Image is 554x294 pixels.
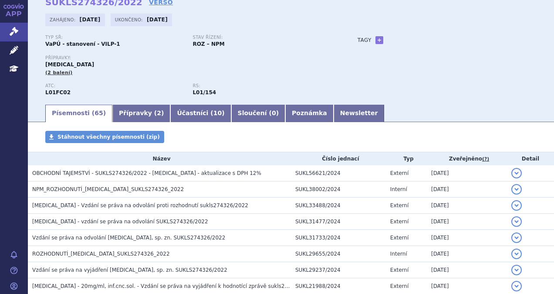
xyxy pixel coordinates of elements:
th: Číslo jednací [291,152,386,165]
td: [DATE] [427,181,507,198]
a: Účastníci (10) [170,105,231,122]
button: detail [511,168,522,178]
button: detail [511,184,522,195]
button: detail [511,232,522,243]
a: Poznámka [285,105,334,122]
strong: [DATE] [80,17,101,23]
span: Externí [390,283,409,289]
span: OBCHODNÍ TAJEMSTVÍ - SUKLS274326/2022 - SARCLISA - aktualizace s DPH 12% [32,170,261,176]
p: Přípravky: [45,55,340,61]
span: Vzdání se práva na odvolání SARCLISA, sp. zn. SUKLS274326/2022 [32,235,225,241]
td: [DATE] [427,246,507,262]
button: detail [511,216,522,227]
td: [DATE] [427,230,507,246]
span: SARCLISA - Vzdání se práva na odvolání proti rozhodnutí sukls274326/2022 [32,202,248,209]
td: SUKL31477/2024 [291,214,386,230]
button: detail [511,281,522,291]
p: RS: [193,83,331,89]
span: NPM_ROZHODNUTÍ_SARCLISA_SUKLS274326_2022 [32,186,184,192]
td: [DATE] [427,165,507,181]
span: Vzdání se práva na vyjádření SARCLISA, sp. zn. SUKLS274326/2022 [32,267,227,273]
span: SARCLISA - 20mg/ml, inf.cnc.sol. - Vzdání se práva na vyjádření k hodnotící zprávě sukls274326/2022 [32,283,316,289]
button: detail [511,265,522,275]
th: Název [28,152,291,165]
strong: ROZ – NPM [193,41,224,47]
span: Externí [390,267,409,273]
span: Stáhnout všechny písemnosti (zip) [57,134,160,140]
td: SUKL29237/2024 [291,262,386,278]
button: detail [511,200,522,211]
th: Detail [507,152,554,165]
span: ROZHODNUTÍ_SARCLISA_SUKLS274326_2022 [32,251,170,257]
span: Interní [390,251,407,257]
span: Ukončeno: [115,16,145,23]
td: SUKL56621/2024 [291,165,386,181]
span: Zahájeno: [50,16,77,23]
span: Externí [390,235,409,241]
p: ATC: [45,83,184,89]
span: SARCLISA - vzdání se práva na odvolání SUKLS274326/2022 [32,219,208,225]
td: [DATE] [427,214,507,230]
td: SUKL29655/2024 [291,246,386,262]
a: Stáhnout všechny písemnosti (zip) [45,131,164,143]
a: Newsletter [334,105,385,122]
span: 0 [272,109,276,116]
span: Interní [390,186,407,192]
span: Externí [390,202,409,209]
abbr: (?) [482,156,489,162]
td: SUKL31733/2024 [291,230,386,246]
a: Sloučení (0) [231,105,285,122]
span: Externí [390,170,409,176]
span: [MEDICAL_DATA] [45,62,94,68]
a: + [375,36,383,44]
span: 10 [213,109,222,116]
a: Písemnosti (65) [45,105,112,122]
strong: IZATUXIMAB [45,89,71,96]
td: [DATE] [427,198,507,214]
th: Typ [386,152,427,165]
strong: VaPÚ - stanovení - VILP-1 [45,41,120,47]
p: Typ SŘ: [45,35,184,40]
span: Externí [390,219,409,225]
td: SUKL38002/2024 [291,181,386,198]
td: [DATE] [427,262,507,278]
button: detail [511,249,522,259]
strong: [DATE] [147,17,168,23]
h3: Tagy [358,35,372,45]
a: Přípravky (2) [112,105,170,122]
th: Zveřejněno [427,152,507,165]
span: (2 balení) [45,70,73,75]
span: 2 [157,109,161,116]
span: 65 [95,109,103,116]
p: Stav řízení: [193,35,331,40]
td: SUKL33488/2024 [291,198,386,214]
strong: izatuximab [193,89,216,96]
